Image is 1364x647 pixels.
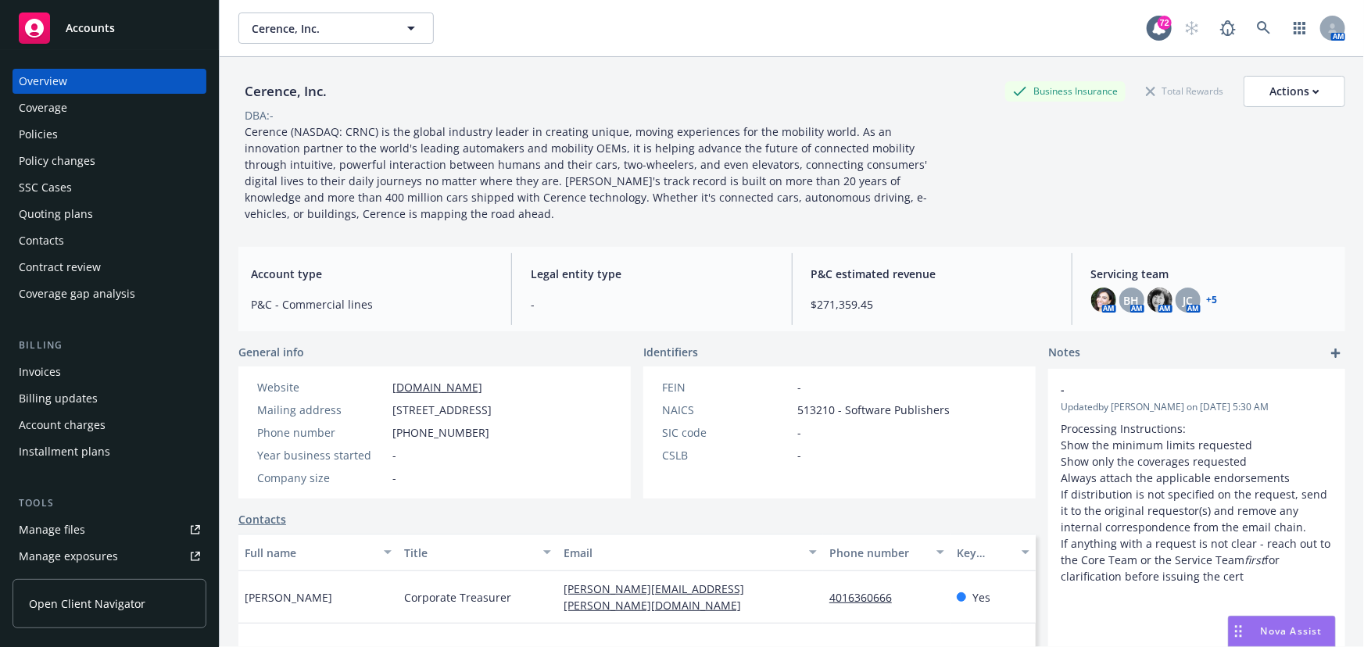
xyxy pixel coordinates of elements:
[257,379,386,395] div: Website
[19,175,72,200] div: SSC Cases
[19,202,93,227] div: Quoting plans
[29,595,145,612] span: Open Client Navigator
[392,424,489,441] span: [PHONE_NUMBER]
[1248,13,1280,44] a: Search
[1005,81,1126,101] div: Business Insurance
[19,439,110,464] div: Installment plans
[13,228,206,253] a: Contacts
[662,447,791,463] div: CSLB
[1207,295,1218,305] a: +5
[1261,624,1323,638] span: Nova Assist
[13,95,206,120] a: Coverage
[245,589,332,606] span: [PERSON_NAME]
[797,402,950,418] span: 513210 - Software Publishers
[564,545,800,561] div: Email
[257,470,386,486] div: Company size
[13,281,206,306] a: Coverage gap analysis
[251,266,492,282] span: Account type
[19,281,135,306] div: Coverage gap analysis
[823,534,951,571] button: Phone number
[1212,13,1244,44] a: Report a Bug
[797,424,801,441] span: -
[392,470,396,486] span: -
[19,69,67,94] div: Overview
[1061,400,1333,414] span: Updated by [PERSON_NAME] on [DATE] 5:30 AM
[1147,288,1172,313] img: photo
[1061,420,1333,584] p: Processing Instructions: Show the minimum limits requested Show only the coverages requested Alwa...
[829,590,904,605] a: 4016360666
[13,439,206,464] a: Installment plans
[13,255,206,280] a: Contract review
[13,148,206,173] a: Policy changes
[245,545,374,561] div: Full name
[19,95,67,120] div: Coverage
[957,545,1012,561] div: Key contact
[13,495,206,511] div: Tools
[1124,292,1140,309] span: BH
[1048,369,1345,597] div: -Updatedby [PERSON_NAME] on [DATE] 5:30 AMProcessing Instructions: Show the minimum limits reques...
[662,402,791,418] div: NAICS
[1183,292,1193,309] span: JC
[662,424,791,441] div: SIC code
[13,6,206,50] a: Accounts
[19,413,106,438] div: Account charges
[19,544,118,569] div: Manage exposures
[19,148,95,173] div: Policy changes
[1326,344,1345,363] a: add
[1229,617,1248,646] div: Drag to move
[1244,552,1265,567] em: first
[404,545,534,561] div: Title
[392,447,396,463] span: -
[238,344,304,360] span: General info
[13,359,206,384] a: Invoices
[1048,344,1080,363] span: Notes
[238,511,286,527] a: Contacts
[13,175,206,200] a: SSC Cases
[19,228,64,253] div: Contacts
[238,534,398,571] button: Full name
[13,69,206,94] a: Overview
[13,122,206,147] a: Policies
[662,379,791,395] div: FEIN
[19,122,58,147] div: Policies
[245,107,274,123] div: DBA: -
[252,20,387,37] span: Cerence, Inc.
[13,386,206,411] a: Billing updates
[811,266,1053,282] span: P&C estimated revenue
[797,379,801,395] span: -
[238,81,333,102] div: Cerence, Inc.
[1091,266,1333,282] span: Servicing team
[19,517,85,542] div: Manage files
[13,338,206,353] div: Billing
[531,296,772,313] span: -
[1091,288,1116,313] img: photo
[13,202,206,227] a: Quoting plans
[19,386,98,411] div: Billing updates
[13,413,206,438] a: Account charges
[1138,81,1231,101] div: Total Rewards
[392,402,492,418] span: [STREET_ADDRESS]
[951,534,1036,571] button: Key contact
[257,424,386,441] div: Phone number
[1269,77,1319,106] div: Actions
[13,517,206,542] a: Manage files
[1228,616,1336,647] button: Nova Assist
[404,589,511,606] span: Corporate Treasurer
[643,344,698,360] span: Identifiers
[19,359,61,384] div: Invoices
[1061,381,1292,398] span: -
[829,545,927,561] div: Phone number
[531,266,772,282] span: Legal entity type
[797,447,801,463] span: -
[13,544,206,569] a: Manage exposures
[251,296,492,313] span: P&C - Commercial lines
[1158,16,1172,30] div: 72
[811,296,1053,313] span: $271,359.45
[564,581,754,613] a: [PERSON_NAME][EMAIL_ADDRESS][PERSON_NAME][DOMAIN_NAME]
[66,22,115,34] span: Accounts
[238,13,434,44] button: Cerence, Inc.
[19,255,101,280] div: Contract review
[1244,76,1345,107] button: Actions
[1284,13,1316,44] a: Switch app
